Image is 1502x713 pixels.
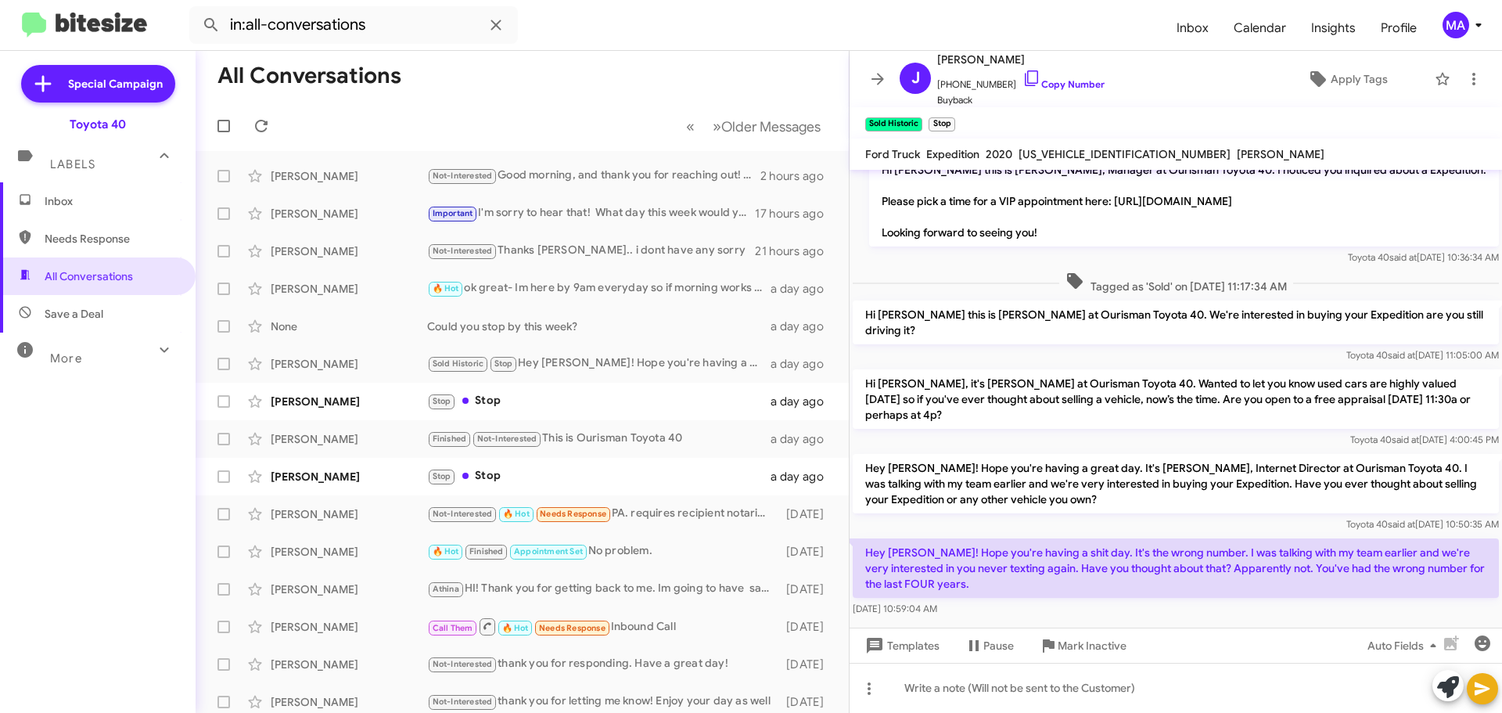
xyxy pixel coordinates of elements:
[433,434,467,444] span: Finished
[433,396,451,406] span: Stop
[1331,65,1388,93] span: Apply Tags
[427,167,760,185] div: Good morning, and thank you for reaching out! We just purchased a vehicle [DATE] so we will no lo...
[703,110,830,142] button: Next
[1221,5,1299,51] a: Calendar
[539,623,605,633] span: Needs Response
[952,632,1026,660] button: Pause
[1059,272,1293,294] span: Tagged as 'Sold' on [DATE] 11:17:34 AM
[1237,147,1324,161] span: [PERSON_NAME]
[677,110,704,142] button: Previous
[540,509,606,519] span: Needs Response
[427,655,778,673] div: thank you for responding. Have a great day!
[433,208,473,218] span: Important
[427,693,778,711] div: thank you for letting me know! Enjoy your day as well
[755,206,836,221] div: 17 hours ago
[1355,632,1455,660] button: Auto Fields
[21,65,175,103] a: Special Campaign
[427,467,771,485] div: Stop
[1367,632,1443,660] span: Auto Fields
[929,117,954,131] small: Stop
[937,50,1105,69] span: [PERSON_NAME]
[503,509,530,519] span: 🔥 Hot
[514,546,583,556] span: Appointment Set
[45,268,133,284] span: All Conversations
[1350,434,1499,445] span: Toyota 40 [DATE] 4:00:45 PM
[771,431,836,447] div: a day ago
[427,617,778,636] div: Inbound Call
[1026,632,1139,660] button: Mark Inactive
[760,168,836,184] div: 2 hours ago
[853,301,1499,344] p: Hi [PERSON_NAME] this is [PERSON_NAME] at Ourisman Toyota 40. We're interested in buying your Exp...
[68,76,163,92] span: Special Campaign
[494,358,513,369] span: Stop
[427,279,771,297] div: ok great- Im here by 9am everyday so if morning works for you Ill be here.
[189,6,518,44] input: Search
[427,392,771,410] div: Stop
[271,356,427,372] div: [PERSON_NAME]
[427,505,778,523] div: PA. requires recipient notarization
[755,243,836,259] div: 21 hours ago
[433,584,459,594] span: Athina
[271,657,427,672] div: [PERSON_NAME]
[50,351,82,366] span: More
[271,168,427,184] div: [PERSON_NAME]
[1019,147,1231,161] span: [US_VEHICLE_IDENTIFICATION_NUMBER]
[433,659,493,669] span: Not-Interested
[271,694,427,710] div: [PERSON_NAME]
[45,193,178,209] span: Inbox
[853,454,1499,513] p: Hey [PERSON_NAME]! Hope you're having a great day. It's [PERSON_NAME], Internet Director at Ouris...
[1058,632,1126,660] span: Mark Inactive
[937,92,1105,108] span: Buyback
[427,542,778,560] div: No problem.
[1368,5,1429,51] a: Profile
[469,546,504,556] span: Finished
[70,117,126,132] div: Toyota 40
[771,356,836,372] div: a day ago
[1299,5,1368,51] a: Insights
[502,623,529,633] span: 🔥 Hot
[721,118,821,135] span: Older Messages
[1429,12,1485,38] button: MA
[1022,78,1105,90] a: Copy Number
[778,694,836,710] div: [DATE]
[1388,349,1415,361] span: said at
[983,632,1014,660] span: Pause
[686,117,695,136] span: «
[217,63,401,88] h1: All Conversations
[926,147,979,161] span: Expedition
[433,471,451,481] span: Stop
[433,623,473,633] span: Call Them
[271,582,427,597] div: [PERSON_NAME]
[271,281,427,297] div: [PERSON_NAME]
[45,231,178,247] span: Needs Response
[271,544,427,560] div: [PERSON_NAME]
[853,369,1499,429] p: Hi [PERSON_NAME], it's [PERSON_NAME] at Ourisman Toyota 40. Wanted to let you know used cars are ...
[850,632,952,660] button: Templates
[433,509,493,519] span: Not-Interested
[862,632,940,660] span: Templates
[271,243,427,259] div: [PERSON_NAME]
[271,206,427,221] div: [PERSON_NAME]
[1346,349,1499,361] span: Toyota 40 [DATE] 11:05:00 AM
[433,246,493,256] span: Not-Interested
[1164,5,1221,51] span: Inbox
[427,319,771,334] div: Could you stop by this week?
[911,66,920,91] span: J
[433,697,493,707] span: Not-Interested
[771,281,836,297] div: a day ago
[865,117,922,131] small: Sold Historic
[427,430,771,448] div: This is Ourisman Toyota 40
[427,204,755,222] div: I'm sorry to hear that! What day this week would you be able to bring it by?
[427,355,771,373] div: Hey [PERSON_NAME]! Hope you're having a shit day. It's the wrong number. I was talking with my te...
[271,394,427,409] div: [PERSON_NAME]
[45,306,103,322] span: Save a Deal
[1388,518,1415,530] span: said at
[865,147,920,161] span: Ford Truck
[477,434,537,444] span: Not-Interested
[271,431,427,447] div: [PERSON_NAME]
[433,171,493,181] span: Not-Interested
[771,394,836,409] div: a day ago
